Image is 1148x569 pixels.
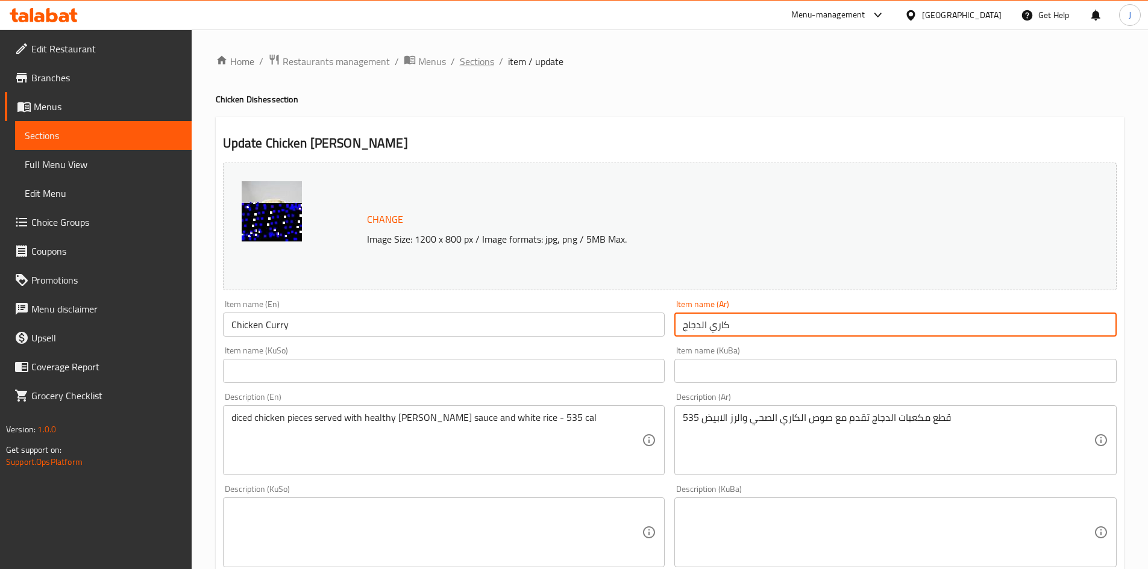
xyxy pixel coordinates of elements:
a: Choice Groups [5,208,192,237]
a: Sections [460,54,494,69]
li: / [395,54,399,69]
span: Promotions [31,273,182,287]
a: Full Menu View [15,150,192,179]
nav: breadcrumb [216,54,1124,69]
a: Menu disclaimer [5,294,192,323]
a: Sections [15,121,192,150]
a: Coupons [5,237,192,266]
span: Coupons [31,244,182,258]
a: Edit Restaurant [5,34,192,63]
span: Get support on: [6,442,61,458]
a: Support.OpsPlatform [6,454,83,470]
span: Grocery Checklist [31,388,182,403]
input: Enter name KuSo [223,359,665,383]
span: Edit Menu [25,186,182,201]
a: Promotions [5,266,192,294]
div: Menu-management [791,8,865,22]
a: Restaurants management [268,54,390,69]
span: item / update [508,54,563,69]
span: 1.0.0 [37,421,56,437]
a: Coverage Report [5,352,192,381]
li: / [499,54,503,69]
span: Menus [418,54,446,69]
span: Change [367,211,403,228]
a: Menus [404,54,446,69]
h4: Chicken Dishes section [216,93,1124,105]
span: J [1129,8,1131,22]
span: Sections [25,128,182,143]
span: Full Menu View [25,157,182,172]
span: Coverage Report [31,359,182,374]
input: Enter name Ar [674,312,1117,337]
li: / [451,54,455,69]
a: Grocery Checklist [5,381,192,410]
button: Change [362,207,408,232]
span: Menus [34,99,182,114]
textarea: diced chicken pieces served with healthy [PERSON_NAME] sauce and white rice - 535 cal [231,412,642,469]
img: thumbnail_3638953373848540660.png [242,181,302,241]
a: Edit Menu [15,179,192,208]
a: Home [216,54,254,69]
h2: Update Chicken [PERSON_NAME] [223,134,1117,152]
p: Image Size: 1200 x 800 px / Image formats: jpg, png / 5MB Max. [362,232,1005,246]
div: [GEOGRAPHIC_DATA] [922,8,1002,22]
li: / [259,54,263,69]
span: Restaurants management [283,54,390,69]
span: Version: [6,421,36,437]
span: Choice Groups [31,215,182,229]
a: Branches [5,63,192,92]
span: Edit Restaurant [31,42,182,56]
span: Upsell [31,331,182,345]
span: Branches [31,70,182,85]
a: Upsell [5,323,192,352]
span: Menu disclaimer [31,302,182,316]
input: Enter name KuBa [674,359,1117,383]
textarea: قطع مكعبات الدجاج تقدم مع صوص الكاري الصحي والرز الابيض 535 [683,412,1094,469]
a: Menus [5,92,192,121]
input: Enter name En [223,312,665,337]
